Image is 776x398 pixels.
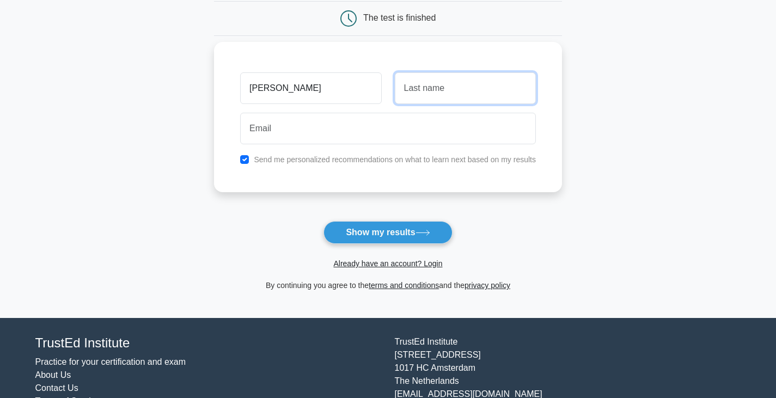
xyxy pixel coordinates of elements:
[240,72,381,104] input: First name
[333,259,442,268] a: Already have an account? Login
[35,357,186,366] a: Practice for your certification and exam
[35,370,71,379] a: About Us
[240,113,536,144] input: Email
[207,279,569,292] div: By continuing you agree to the and the
[395,72,536,104] input: Last name
[369,281,439,290] a: terms and conditions
[254,155,536,164] label: Send me personalized recommendations on what to learn next based on my results
[35,383,78,393] a: Contact Us
[323,221,452,244] button: Show my results
[363,13,436,22] div: The test is finished
[35,335,382,351] h4: TrustEd Institute
[465,281,510,290] a: privacy policy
